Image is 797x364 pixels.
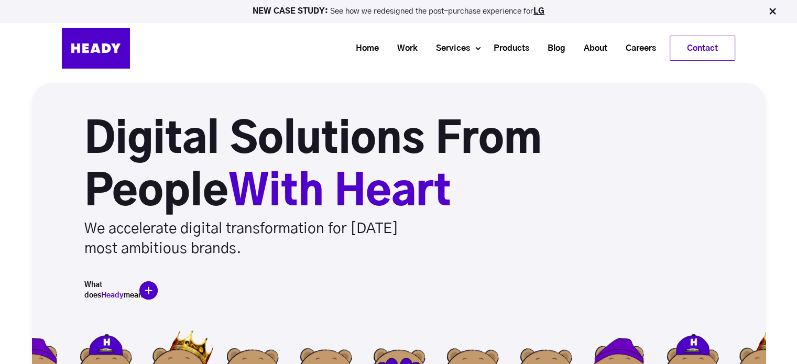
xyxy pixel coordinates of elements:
strong: NEW CASE STUDY: [253,7,330,15]
img: plus-icon [139,281,158,300]
p: We accelerate digital transformation for [DATE] most ambitious brands. [84,219,428,259]
a: Blog [534,39,571,58]
span: Heady [101,292,124,299]
a: Services [423,39,475,58]
a: Products [481,39,534,58]
h1: Digital Solutions From People [84,114,640,219]
a: Contact [670,36,735,60]
span: With Heart [228,172,451,214]
a: LG [533,7,544,15]
a: Work [384,39,423,58]
img: Heady_Logo_Web-01 (1) [62,28,130,69]
div: Navigation Menu [140,36,735,61]
a: About [571,39,613,58]
p: See how we redesigned the post-purchase experience for [5,7,792,15]
a: Careers [613,39,661,58]
h5: What does mean? [84,280,137,301]
img: Close Bar [767,6,778,17]
a: Home [343,39,384,58]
